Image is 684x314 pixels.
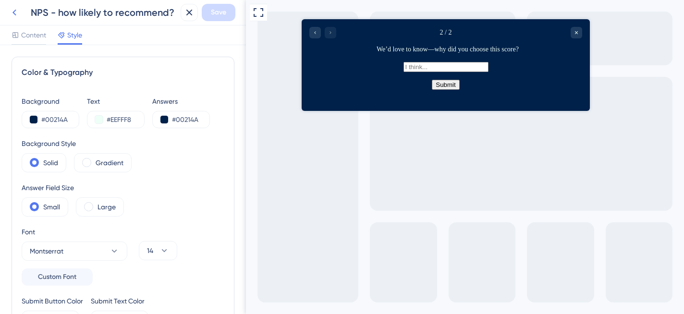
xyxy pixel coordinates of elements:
label: Large [98,201,116,213]
div: Font [22,226,127,238]
button: Custom Font [22,268,93,286]
button: 14 [139,241,177,260]
span: Custom Font [38,271,76,283]
span: Montserrat [30,245,63,257]
div: Background Style [22,138,132,149]
div: NPS - how likely to recommend? [31,6,177,19]
div: Color & Typography [22,67,224,78]
span: 14 [147,245,153,256]
span: Content [21,29,46,41]
span: Style [67,29,82,41]
button: Montserrat [22,242,127,261]
label: Small [43,201,60,213]
div: Submit Text Color [91,295,148,307]
button: Submit survey [130,60,158,71]
div: Answers [152,96,210,107]
div: Submit Button Color [22,295,83,307]
span: Save [211,7,226,18]
div: Background [22,96,79,107]
label: Gradient [96,157,123,169]
div: Answer Field Size [22,182,124,193]
button: Save [202,4,235,21]
iframe: UserGuiding Survey [56,19,344,111]
label: Solid [43,157,58,169]
div: Text [87,96,145,107]
input: I think... [102,43,187,53]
